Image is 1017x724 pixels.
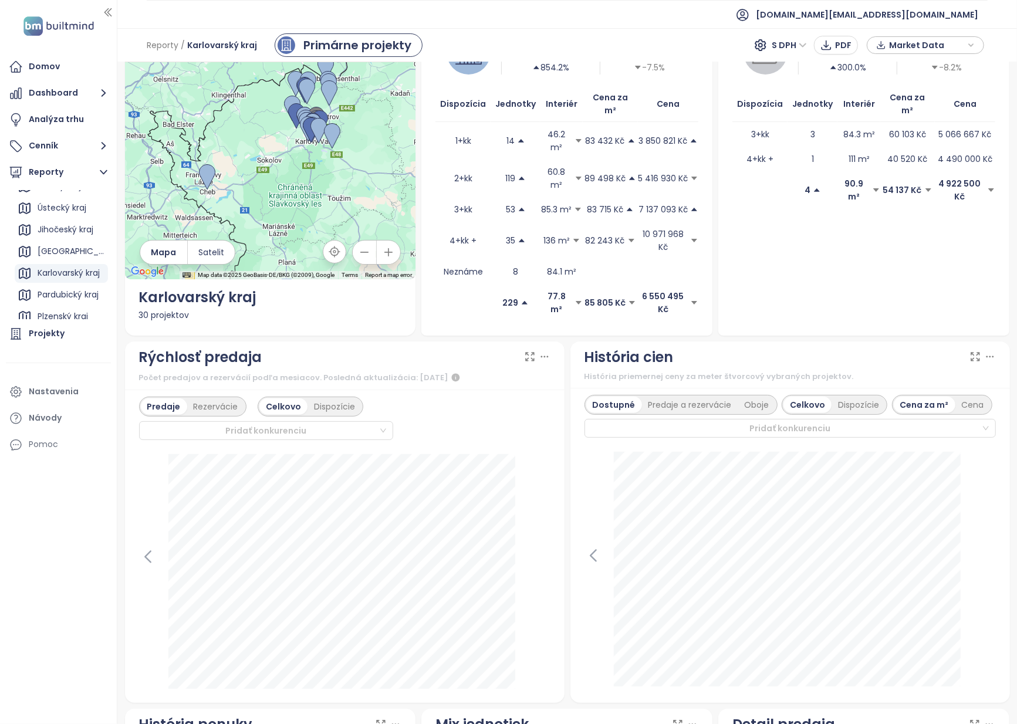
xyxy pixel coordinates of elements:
[532,63,540,72] span: caret-up
[342,272,358,278] a: Terms (opens in new tab)
[812,153,814,165] p: 1
[627,236,636,245] span: caret-down
[813,186,821,194] span: caret-up
[275,33,423,57] a: primary
[181,35,185,56] span: /
[506,203,515,216] p: 53
[435,160,491,197] td: 2+kk
[627,137,636,145] span: caret-up
[587,203,623,216] p: 83 715 Kč
[29,326,65,341] div: Projekty
[880,86,935,122] th: Cena za m²
[634,61,665,74] div: -7.5%
[6,322,111,346] a: Projekty
[139,371,550,385] div: Počet predajov a rezervácií podľa mesiacov. Posledná aktualizácia: [DATE]
[889,128,926,141] p: 60 103 Kč
[517,137,525,145] span: caret-up
[308,398,361,415] div: Dispozície
[783,397,832,413] div: Celkovo
[6,161,111,184] button: Reporty
[303,36,411,54] div: Primárne projekty
[837,177,870,203] p: 90.9 m²
[15,221,108,239] div: Jihočeský kraj
[938,153,992,165] p: 4 490 000 Kč
[872,186,880,194] span: caret-down
[788,86,837,122] th: Jednotky
[188,241,235,264] button: Satelit
[888,153,928,165] p: 40 520 Kč
[586,397,642,413] div: Dostupné
[6,407,111,430] a: Návody
[435,197,491,222] td: 3+kk
[894,397,955,413] div: Cena za m²
[575,299,583,307] span: caret-down
[505,172,515,185] p: 119
[518,236,526,245] span: caret-up
[638,203,688,216] p: 7 137 093 Kč
[584,346,674,368] div: História cien
[690,174,698,182] span: caret-down
[139,286,402,309] div: Karlovarský kraj
[15,264,108,283] div: Karlovarský kraj
[939,128,992,141] p: 5 066 667 Kč
[6,433,111,456] div: Pomoc
[15,307,108,326] div: Plzenský kraj
[690,137,698,145] span: caret-up
[690,205,698,214] span: caret-up
[924,186,932,194] span: caret-down
[638,290,688,316] p: 6 550 495 Kč
[586,134,625,147] p: 83 432 Kč
[6,380,111,404] a: Nastavenia
[15,286,108,305] div: Pardubický kraj
[506,134,515,147] p: 14
[575,137,583,145] span: caret-down
[829,61,866,74] div: 300.0%
[829,63,837,72] span: caret-up
[584,296,626,309] p: 85 805 Kč
[883,184,922,197] p: 54 137 Kč
[139,309,402,322] div: 30 projektov
[732,147,788,171] td: 4+kk +
[586,234,625,247] p: 82 243 Kč
[987,186,995,194] span: caret-down
[814,36,858,55] button: PDF
[521,299,529,307] span: caret-up
[518,205,526,214] span: caret-up
[29,437,58,452] div: Pomoc
[540,86,583,122] th: Interiér
[574,205,582,214] span: caret-down
[810,128,815,141] p: 3
[518,174,526,182] span: caret-up
[832,397,886,413] div: Dispozície
[540,165,572,191] p: 60.8 m²
[491,86,540,122] th: Jednotky
[584,172,626,185] p: 89 498 Kč
[435,222,491,259] td: 4+kk +
[628,299,636,307] span: caret-down
[147,35,178,56] span: Reporty
[642,397,738,413] div: Predaje a rezervácie
[849,153,870,165] p: 111 m²
[931,61,962,74] div: -8.2%
[38,309,88,324] div: Plzenský kraj
[140,241,187,264] button: Mapa
[690,236,698,245] span: caret-down
[772,36,807,54] span: S DPH
[198,272,335,278] span: Map data ©2025 GeoBasis-DE/BKG (©2009), Google
[532,61,569,74] div: 854.2%
[29,384,79,399] div: Nastavenia
[955,397,991,413] div: Cena
[38,266,100,280] div: Karlovarský kraj
[935,177,985,203] p: 4 922 500 Kč
[843,128,875,141] p: 84.3 m²
[15,199,108,218] div: Ústecký kraj
[38,244,105,259] div: [GEOGRAPHIC_DATA]
[6,55,111,79] a: Domov
[29,59,60,74] div: Domov
[543,234,570,247] p: 136 m²
[805,184,810,197] p: 4
[502,296,518,309] p: 229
